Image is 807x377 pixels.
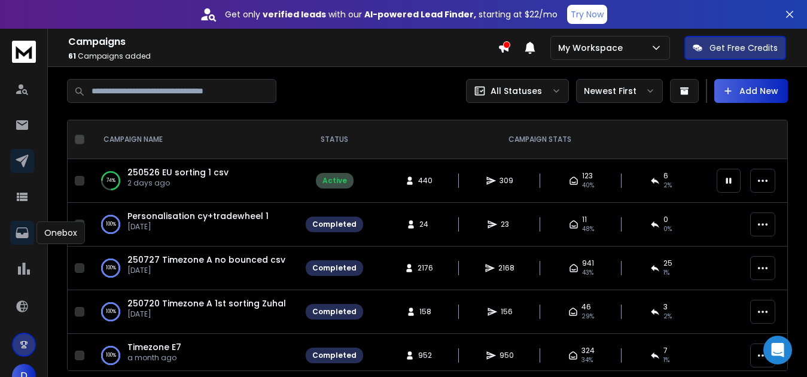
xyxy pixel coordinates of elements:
[582,181,594,190] span: 40 %
[127,353,181,363] p: a month ago
[68,51,498,61] p: Campaigns added
[581,346,595,355] span: 324
[370,120,709,159] th: CAMPAIGN STATS
[663,181,672,190] span: 2 %
[36,221,85,244] div: Onebox
[663,346,668,355] span: 7
[106,349,116,361] p: 100 %
[582,224,594,234] span: 48 %
[498,263,514,273] span: 2168
[106,175,115,187] p: 74 %
[581,302,591,312] span: 46
[127,297,286,309] a: 250720 Timezone A 1st sorting Zuhal
[582,259,594,268] span: 941
[418,351,432,360] span: 952
[127,166,229,178] a: 250526 EU sorting 1 csv
[663,224,672,234] span: 0 %
[127,222,269,232] p: [DATE]
[709,42,778,54] p: Get Free Credits
[106,262,116,274] p: 100 %
[312,220,357,229] div: Completed
[582,268,593,278] span: 43 %
[106,218,116,230] p: 100 %
[89,290,299,334] td: 100%250720 Timezone A 1st sorting Zuhal[DATE]
[312,351,357,360] div: Completed
[581,355,593,365] span: 34 %
[763,336,792,364] div: Open Intercom Messenger
[89,203,299,247] td: 100%Personalisation cy+tradewheel 1[DATE]
[576,79,663,103] button: Newest First
[581,312,594,321] span: 29 %
[500,351,514,360] span: 950
[663,215,668,224] span: 0
[419,220,431,229] span: 24
[312,263,357,273] div: Completed
[12,41,36,63] img: logo
[263,8,326,20] strong: verified leads
[419,307,431,317] span: 158
[663,312,672,321] span: 2 %
[89,120,299,159] th: CAMPAIGN NAME
[582,171,593,181] span: 123
[663,171,668,181] span: 6
[663,355,669,365] span: 1 %
[418,263,433,273] span: 2176
[322,176,347,186] div: Active
[106,306,116,318] p: 100 %
[582,215,587,224] span: 11
[501,220,513,229] span: 23
[714,79,788,103] button: Add New
[418,176,433,186] span: 440
[558,42,628,54] p: My Workspace
[127,341,181,353] a: Timezone E7
[225,8,558,20] p: Get only with our starting at $22/mo
[500,176,513,186] span: 309
[127,254,285,266] a: 250727 Timezone A no bounced csv
[663,268,669,278] span: 1 %
[364,8,476,20] strong: AI-powered Lead Finder,
[312,307,357,317] div: Completed
[89,247,299,290] td: 100%250727 Timezone A no bounced csv[DATE]
[68,51,76,61] span: 61
[663,259,672,268] span: 25
[501,307,513,317] span: 156
[89,159,299,203] td: 74%250526 EU sorting 1 csv2 days ago
[567,5,607,24] button: Try Now
[127,309,286,319] p: [DATE]
[491,85,542,97] p: All Statuses
[571,8,604,20] p: Try Now
[684,36,786,60] button: Get Free Credits
[68,35,498,49] h1: Campaigns
[127,266,285,275] p: [DATE]
[127,210,269,222] a: Personalisation cy+tradewheel 1
[663,302,668,312] span: 3
[299,120,370,159] th: STATUS
[127,178,229,188] p: 2 days ago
